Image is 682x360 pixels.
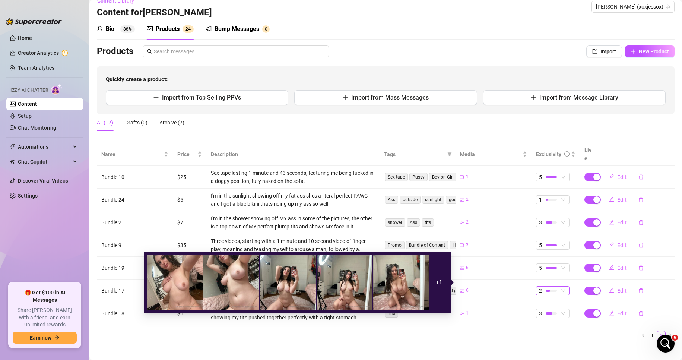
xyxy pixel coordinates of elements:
[10,144,16,150] span: thunderbolt
[211,169,375,185] div: Sex tape lasting 1 minute and 43 seconds, featuring me being fucked in a doggy position, fully na...
[294,90,477,105] button: Import from Mass Messages
[638,174,644,180] span: delete
[456,143,532,166] th: Media
[539,218,542,227] span: 3
[51,84,63,95] img: AI Chatter
[101,150,162,158] span: Name
[97,26,103,32] span: user
[539,309,542,318] span: 3
[460,220,464,225] span: picture
[18,101,37,107] a: Content
[211,214,375,231] div: I'm in the shower showing off MY ass in some of the pictures, the other is a top down of MY perfe...
[188,26,191,32] span: 4
[18,47,77,59] a: Creator Analytics exclamation-circle
[15,105,30,120] img: Profile image for Ella
[460,243,464,247] span: video-camera
[625,45,675,57] button: New Product
[440,287,463,295] span: good girl
[97,119,113,127] div: All (17)
[639,331,648,340] button: left
[639,48,669,54] span: New Product
[450,241,481,249] span: Huge bundle
[162,94,241,101] span: Import from Top Selling PPVs
[631,49,636,54] span: plus
[539,264,542,272] span: 5
[436,279,442,285] strong: + 1
[54,335,60,340] span: arrow-right
[609,310,614,316] span: edit
[43,251,69,256] span: Messages
[672,335,678,341] span: 6
[609,174,614,179] span: edit
[10,251,27,256] span: Home
[125,119,147,127] div: Drafts (0)
[106,76,168,83] strong: Quickly create a product:
[15,148,134,162] button: Find a time
[18,156,71,168] span: Chat Copilot
[18,141,71,153] span: Automations
[211,192,375,208] div: I'm in the sunlight showing off my fat ass shes a literal perfect PAWG and I got a blue bikini th...
[666,331,675,340] button: right
[42,230,81,239] div: Improvement
[10,87,48,94] span: Izzy AI Chatter
[15,66,134,78] p: How can we help?
[154,47,324,56] input: Search messages
[657,331,666,340] li: 2
[539,94,618,101] span: Import from Message Library
[87,251,99,256] span: Help
[617,288,627,294] span: Edit
[466,241,469,249] span: 3
[446,149,453,160] span: filter
[30,335,51,341] span: Earn now
[446,196,479,204] span: goodmorning
[603,239,632,251] button: Edit
[638,265,644,271] span: delete
[13,289,77,304] span: 🎁 Get $100 in AI Messages
[592,49,597,54] span: import
[639,331,648,340] li: Previous Page
[466,264,469,271] span: 6
[97,143,173,166] th: Name
[617,220,627,225] span: Edit
[409,173,428,181] span: Pussy
[385,196,398,204] span: Ass
[147,255,203,310] img: media
[603,285,632,297] button: Edit
[638,288,644,293] span: delete
[18,193,38,199] a: Settings
[15,230,39,239] div: Update
[97,45,133,57] h3: Products
[97,166,173,189] td: Bundle 10
[173,211,206,234] td: $7
[78,113,99,120] div: • 4h ago
[603,262,632,274] button: Edit
[400,196,421,204] span: outside
[15,15,65,25] img: logo
[638,243,644,248] span: delete
[15,53,134,66] p: Hi [PERSON_NAME]
[373,255,429,310] img: media
[609,288,614,293] span: edit
[123,251,137,256] span: News
[617,174,627,180] span: Edit
[7,88,142,127] div: Recent messageProfile image for Ellaalright thanks![PERSON_NAME]•4h ago
[97,257,173,280] td: Bundle 19
[97,280,173,302] td: Bundle 17
[609,220,614,225] span: edit
[632,171,650,183] button: delete
[617,197,627,203] span: Edit
[632,239,650,251] button: delete
[429,173,457,181] span: Boy on Girl
[351,94,429,101] span: Import from Mass Messages
[173,189,206,211] td: $5
[97,302,173,325] td: Bundle 18
[603,171,632,183] button: Edit
[317,255,372,310] img: media
[407,218,420,227] span: Ass
[632,307,650,319] button: delete
[18,125,56,131] a: Chat Monitoring
[638,220,644,225] span: delete
[539,287,542,295] span: 2
[648,331,656,340] a: 1
[97,7,212,19] h3: Content for [PERSON_NAME]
